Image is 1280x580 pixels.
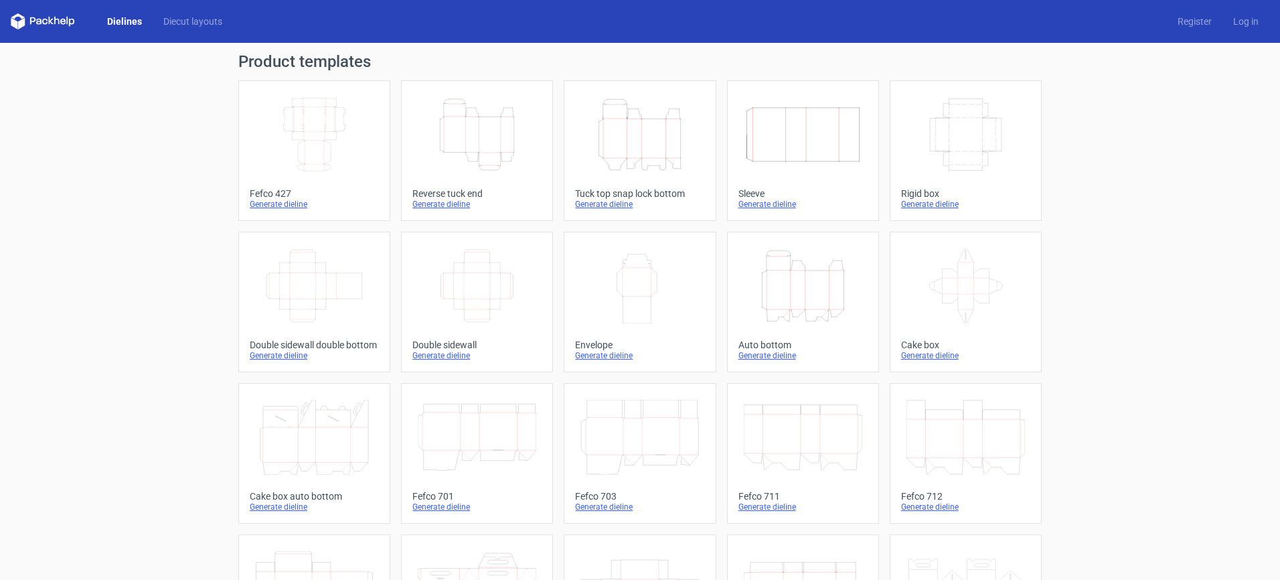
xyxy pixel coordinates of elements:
[250,491,379,502] div: Cake box auto bottom
[738,340,868,350] div: Auto bottom
[564,80,716,221] a: Tuck top snap lock bottomGenerate dieline
[727,80,879,221] a: SleeveGenerate dieline
[575,491,704,502] div: Fefco 703
[564,383,716,524] a: Fefco 703Generate dieline
[738,188,868,199] div: Sleeve
[250,199,379,210] div: Generate dieline
[727,383,879,524] a: Fefco 711Generate dieline
[401,232,553,372] a: Double sidewallGenerate dieline
[238,232,390,372] a: Double sidewall double bottomGenerate dieline
[401,383,553,524] a: Fefco 701Generate dieline
[575,502,704,512] div: Generate dieline
[412,199,542,210] div: Generate dieline
[901,350,1030,361] div: Generate dieline
[412,350,542,361] div: Generate dieline
[1222,15,1269,28] a: Log in
[1167,15,1222,28] a: Register
[890,383,1042,524] a: Fefco 712Generate dieline
[238,383,390,524] a: Cake box auto bottomGenerate dieline
[250,502,379,512] div: Generate dieline
[901,491,1030,502] div: Fefco 712
[890,232,1042,372] a: Cake boxGenerate dieline
[401,80,553,221] a: Reverse tuck endGenerate dieline
[96,15,153,28] a: Dielines
[250,350,379,361] div: Generate dieline
[738,350,868,361] div: Generate dieline
[412,502,542,512] div: Generate dieline
[564,232,716,372] a: EnvelopeGenerate dieline
[890,80,1042,221] a: Rigid boxGenerate dieline
[412,188,542,199] div: Reverse tuck end
[412,491,542,502] div: Fefco 701
[727,232,879,372] a: Auto bottomGenerate dieline
[238,80,390,221] a: Fefco 427Generate dieline
[575,340,704,350] div: Envelope
[412,340,542,350] div: Double sidewall
[738,199,868,210] div: Generate dieline
[575,350,704,361] div: Generate dieline
[250,340,379,350] div: Double sidewall double bottom
[575,188,704,199] div: Tuck top snap lock bottom
[238,54,1042,70] h1: Product templates
[738,502,868,512] div: Generate dieline
[250,188,379,199] div: Fefco 427
[901,188,1030,199] div: Rigid box
[575,199,704,210] div: Generate dieline
[901,502,1030,512] div: Generate dieline
[738,491,868,502] div: Fefco 711
[153,15,233,28] a: Diecut layouts
[901,199,1030,210] div: Generate dieline
[901,340,1030,350] div: Cake box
